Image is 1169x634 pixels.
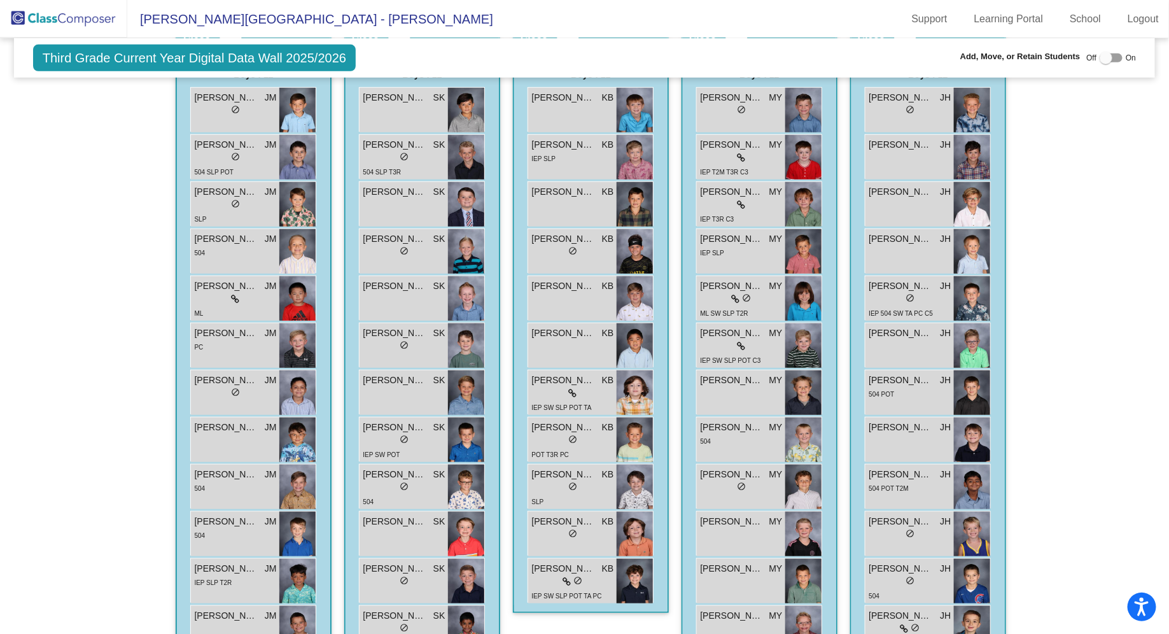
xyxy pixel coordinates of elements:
[911,623,920,632] span: do_not_disturb_alt
[231,105,240,114] span: do_not_disturb_alt
[906,105,914,114] span: do_not_disturb_alt
[433,138,445,151] span: SK
[769,515,782,528] span: MY
[400,152,409,161] span: do_not_disturb_alt
[531,515,595,528] span: [PERSON_NAME]
[869,485,908,492] span: 504 POT T2M
[700,468,764,481] span: [PERSON_NAME]
[700,374,764,387] span: [PERSON_NAME]
[194,485,205,492] span: 504
[194,185,258,199] span: [PERSON_NAME]
[602,232,614,246] span: KB
[906,576,914,585] span: do_not_disturb_alt
[769,421,782,434] span: MY
[433,515,445,528] span: SK
[433,279,445,293] span: SK
[869,327,932,340] span: [PERSON_NAME]
[769,327,782,340] span: MY
[737,105,746,114] span: do_not_disturb_alt
[531,593,601,600] span: IEP SW SLP POT TA PC
[700,169,748,176] span: IEP T2M T3R C3
[700,421,764,434] span: [PERSON_NAME]
[194,232,258,246] span: [PERSON_NAME]
[194,579,232,586] span: IEP SLP T2R
[363,515,426,528] span: [PERSON_NAME]
[940,91,951,104] span: JH
[602,138,614,151] span: KB
[902,9,958,29] a: Support
[602,421,614,434] span: KB
[869,279,932,293] span: [PERSON_NAME]
[265,185,277,199] span: JM
[531,421,595,434] span: [PERSON_NAME]
[531,327,595,340] span: [PERSON_NAME]
[769,279,782,293] span: MY
[964,9,1054,29] a: Learning Portal
[194,562,258,575] span: [PERSON_NAME]
[531,404,591,411] span: IEP SW SLP POT TA
[194,250,205,257] span: 504
[940,327,951,340] span: JH
[531,279,595,293] span: [PERSON_NAME]
[869,185,932,199] span: [PERSON_NAME]
[700,185,764,199] span: [PERSON_NAME]
[940,374,951,387] span: JH
[602,468,614,481] span: KB
[265,138,277,151] span: JM
[194,91,258,104] span: [PERSON_NAME]
[363,327,426,340] span: [PERSON_NAME]
[363,91,426,104] span: [PERSON_NAME]
[363,138,426,151] span: [PERSON_NAME]
[265,609,277,623] span: JM
[869,138,932,151] span: [PERSON_NAME]
[1060,9,1111,29] a: School
[194,421,258,434] span: [PERSON_NAME]
[568,529,577,538] span: do_not_disturb_alt
[265,421,277,434] span: JM
[265,468,277,481] span: JM
[231,152,240,161] span: do_not_disturb_alt
[940,279,951,293] span: JH
[869,593,879,600] span: 504
[363,451,400,458] span: IEP SW POT
[363,421,426,434] span: [PERSON_NAME]
[265,91,277,104] span: JM
[869,91,932,104] span: [PERSON_NAME]
[700,327,764,340] span: [PERSON_NAME]
[700,250,724,257] span: IEP SLP
[769,91,782,104] span: MY
[531,562,595,575] span: [PERSON_NAME]
[400,576,409,585] span: do_not_disturb_alt
[531,374,595,387] span: [PERSON_NAME]
[433,562,445,575] span: SK
[700,91,764,104] span: [PERSON_NAME]
[363,232,426,246] span: [PERSON_NAME]
[1126,52,1136,64] span: On
[742,293,751,302] span: do_not_disturb_alt
[194,344,203,351] span: PC
[940,515,951,528] span: JH
[433,421,445,434] span: SK
[33,45,356,71] span: Third Grade Current Year Digital Data Wall 2025/2026
[869,468,932,481] span: [PERSON_NAME]
[194,609,258,623] span: [PERSON_NAME]
[194,279,258,293] span: [PERSON_NAME]
[265,232,277,246] span: JM
[400,482,409,491] span: do_not_disturb_alt
[363,498,374,505] span: 504
[194,327,258,340] span: [PERSON_NAME] [PERSON_NAME]
[769,185,782,199] span: MY
[700,609,764,623] span: [PERSON_NAME]
[433,374,445,387] span: SK
[363,279,426,293] span: [PERSON_NAME] [PERSON_NAME]
[602,185,614,199] span: KB
[940,185,951,199] span: JH
[363,185,426,199] span: [PERSON_NAME]
[265,279,277,293] span: JM
[400,341,409,349] span: do_not_disturb_alt
[531,232,595,246] span: [PERSON_NAME]
[940,138,951,151] span: JH
[769,468,782,481] span: MY
[573,576,582,585] span: do_not_disturb_alt
[194,374,258,387] span: [PERSON_NAME]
